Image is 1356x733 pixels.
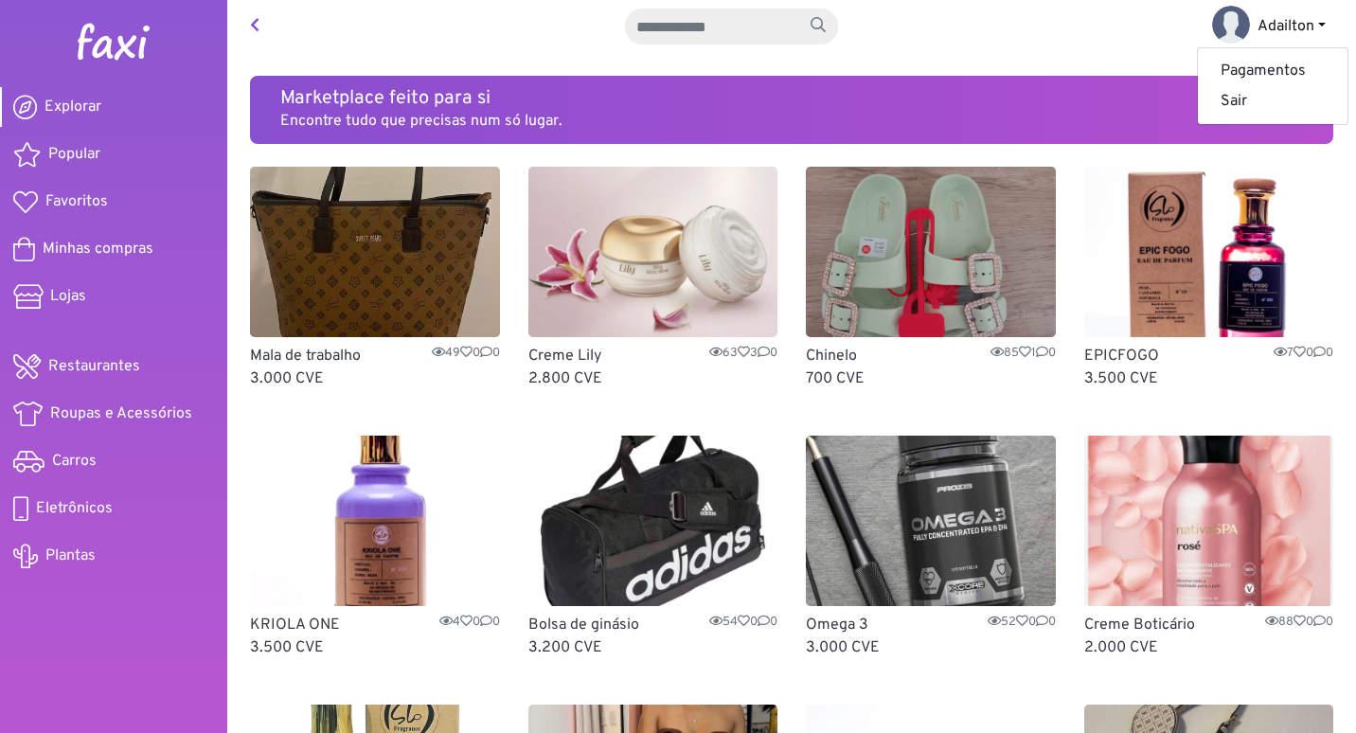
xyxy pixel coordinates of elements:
a: Creme Boticário Creme Boticário8800 2.000 CVE [1084,436,1334,659]
span: 88 0 0 [1265,614,1333,632]
a: Creme Lily Creme Lily6330 2.800 CVE [528,167,778,390]
p: 700 CVE [806,367,1056,390]
span: Eletrônicos [36,497,113,520]
span: Lojas [50,285,86,308]
p: Chinelo [806,345,1056,367]
p: 3.500 CVE [250,636,500,659]
span: 52 0 0 [988,614,1056,632]
p: Encontre tudo que precisas num só lugar. [280,110,1303,133]
a: KRIOLA ONE KRIOLA ONE400 3.500 CVE [250,436,500,659]
img: KRIOLA ONE [250,436,500,606]
span: Popular [48,143,100,166]
span: Minhas compras [43,238,153,260]
p: 3.500 CVE [1084,367,1334,390]
span: 85 1 0 [990,345,1056,363]
p: 3.200 CVE [528,636,778,659]
span: 54 0 0 [709,614,777,632]
img: Creme Boticário [1084,436,1334,606]
span: Restaurantes [48,355,140,378]
a: Bolsa de ginásio Bolsa de ginásio5400 3.200 CVE [528,436,778,659]
span: Adailton [1258,17,1314,36]
a: Omega 3 Omega 35200 3.000 CVE [806,436,1056,659]
span: Plantas [45,545,96,567]
p: 2.000 CVE [1084,636,1334,659]
p: Bolsa de ginásio [528,614,778,636]
span: 49 0 0 [432,345,500,363]
img: Bolsa de ginásio [528,436,778,606]
img: EPICFOGO [1084,167,1334,337]
p: Omega 3 [806,614,1056,636]
p: 3.000 CVE [806,636,1056,659]
p: Mala de trabalho [250,345,500,367]
img: Omega 3 [806,436,1056,606]
span: 4 0 0 [439,614,500,632]
a: Mala de trabalho Mala de trabalho4900 3.000 CVE [250,167,500,390]
span: Roupas e Acessórios [50,402,192,425]
a: Sair [1198,86,1347,116]
p: 3.000 CVE [250,367,500,390]
p: KRIOLA ONE [250,614,500,636]
p: Creme Boticário [1084,614,1334,636]
span: Favoritos [45,190,108,213]
a: EPICFOGO EPICFOGO700 3.500 CVE [1084,167,1334,390]
a: Chinelo Chinelo8510 700 CVE [806,167,1056,390]
p: EPICFOGO [1084,345,1334,367]
span: Carros [52,450,97,473]
img: Creme Lily [528,167,778,337]
a: Adailton [1197,8,1341,45]
img: Chinelo [806,167,1056,337]
span: 7 0 0 [1274,345,1333,363]
h5: Marketplace feito para si [280,87,1303,110]
img: Mala de trabalho [250,167,500,337]
p: 2.800 CVE [528,367,778,390]
a: Pagamentos [1198,56,1347,86]
span: 63 3 0 [709,345,777,363]
span: Explorar [45,96,101,118]
p: Creme Lily [528,345,778,367]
